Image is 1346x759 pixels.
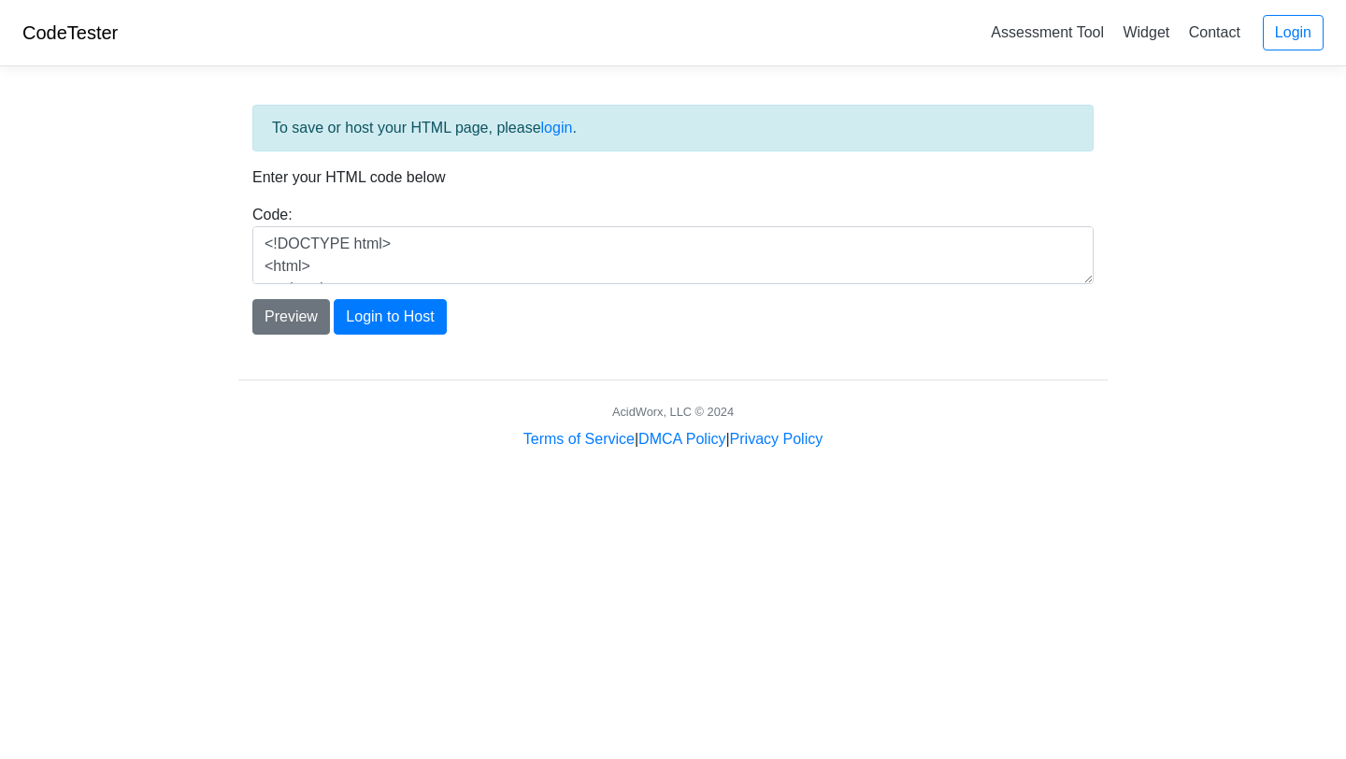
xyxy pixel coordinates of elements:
a: CodeTester [22,22,118,43]
a: Terms of Service [523,431,635,447]
div: AcidWorx, LLC © 2024 [612,403,734,421]
button: Preview [252,299,330,335]
a: Privacy Policy [730,431,823,447]
textarea: <!DOCTYPE html> <html> <head> <title>Test</title> </head> <body> <h1>Hello, world!</h1> </body> <... [252,226,1094,284]
div: To save or host your HTML page, please . [252,105,1094,151]
div: | | [523,428,823,451]
p: Enter your HTML code below [252,166,1094,189]
a: Assessment Tool [983,17,1111,48]
a: login [541,120,573,136]
a: Widget [1115,17,1177,48]
button: Login to Host [334,299,446,335]
a: Login [1263,15,1324,50]
div: Code: [238,204,1108,284]
a: DMCA Policy [638,431,725,447]
a: Contact [1181,17,1248,48]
